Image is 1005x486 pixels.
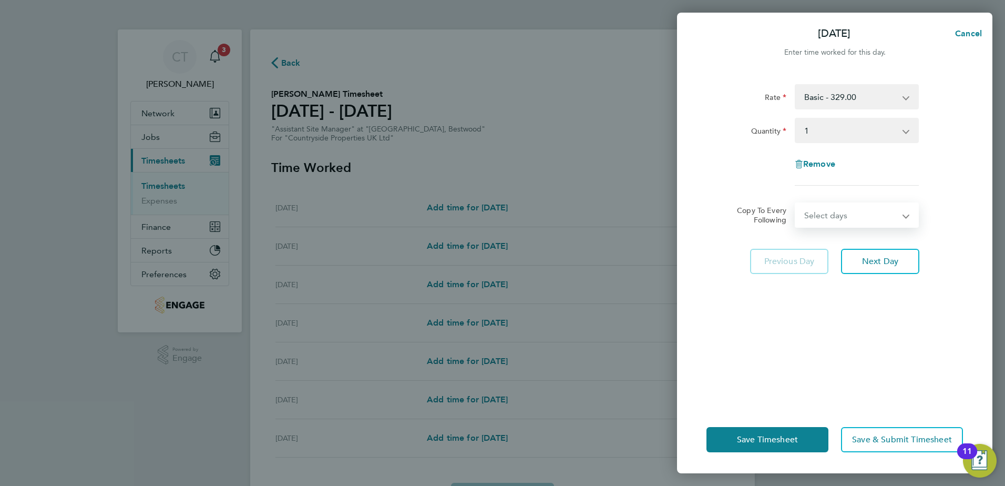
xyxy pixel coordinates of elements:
button: Save & Submit Timesheet [841,427,963,452]
label: Rate [765,93,786,105]
button: Save Timesheet [706,427,828,452]
div: Enter time worked for this day. [677,46,992,59]
div: 11 [962,451,972,465]
button: Cancel [938,23,992,44]
label: Quantity [751,126,786,139]
span: Save & Submit Timesheet [852,434,952,445]
span: Save Timesheet [737,434,798,445]
button: Next Day [841,249,919,274]
p: [DATE] [818,26,850,41]
button: Open Resource Center, 11 new notifications [963,444,997,478]
span: Next Day [862,256,898,267]
span: Cancel [952,28,982,38]
span: Remove [803,159,835,169]
label: Copy To Every Following [729,206,786,225]
button: Remove [795,160,835,168]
